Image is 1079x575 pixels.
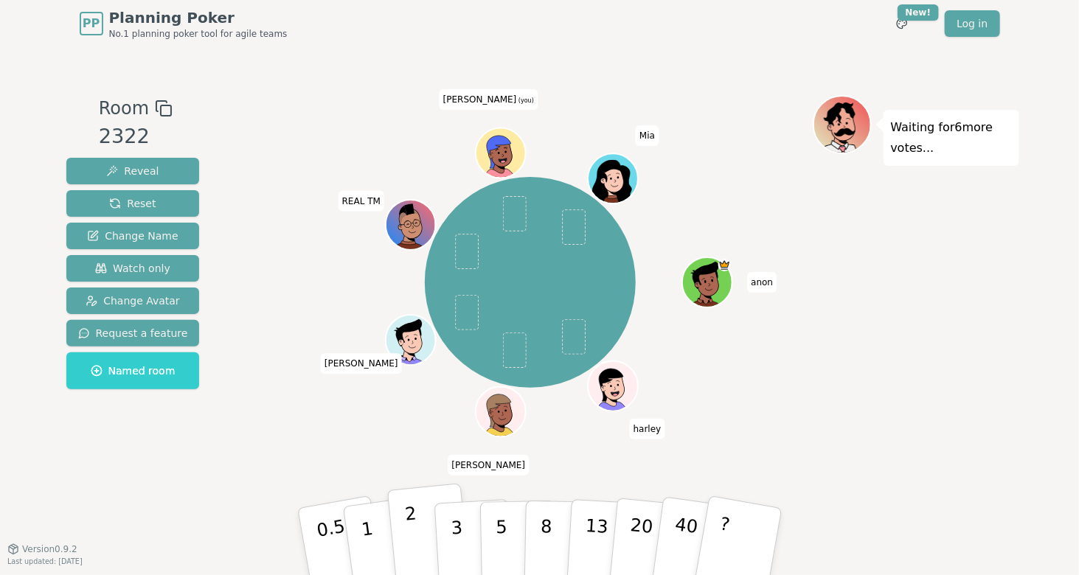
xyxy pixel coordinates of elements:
button: Reset [66,190,200,217]
span: Watch only [95,261,170,276]
button: Change Name [66,223,200,249]
span: Reset [109,196,156,211]
span: Click to change your name [636,125,659,146]
span: anon is the host [718,259,731,271]
span: Room [99,95,149,122]
button: New! [889,10,915,37]
a: PPPlanning PokerNo.1 planning poker tool for agile teams [80,7,288,40]
button: Request a feature [66,320,200,346]
span: Click to change your name [440,89,538,110]
span: Click to change your name [448,455,530,475]
span: Click to change your name [747,272,777,293]
a: Log in [945,10,999,37]
button: Click to change your avatar [477,129,524,176]
span: Request a feature [78,326,188,341]
div: 2322 [99,122,173,152]
span: Click to change your name [321,353,402,374]
button: Version0.9.2 [7,543,77,555]
span: Click to change your name [339,190,384,211]
button: Change Avatar [66,287,200,314]
span: No.1 planning poker tool for agile teams [109,28,288,40]
div: New! [898,4,940,21]
span: Reveal [106,164,159,178]
span: Change Avatar [86,293,180,308]
span: Version 0.9.2 [22,543,77,555]
span: (you) [516,97,534,104]
span: Last updated: [DATE] [7,557,83,565]
span: Change Name [87,229,178,243]
span: Click to change your name [630,419,665,439]
button: Named room [66,352,200,389]
button: Reveal [66,158,200,184]
span: Named room [91,363,176,378]
span: Planning Poker [109,7,288,28]
span: PP [83,15,100,32]
button: Watch only [66,255,200,282]
p: Waiting for 6 more votes... [891,117,1012,158]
